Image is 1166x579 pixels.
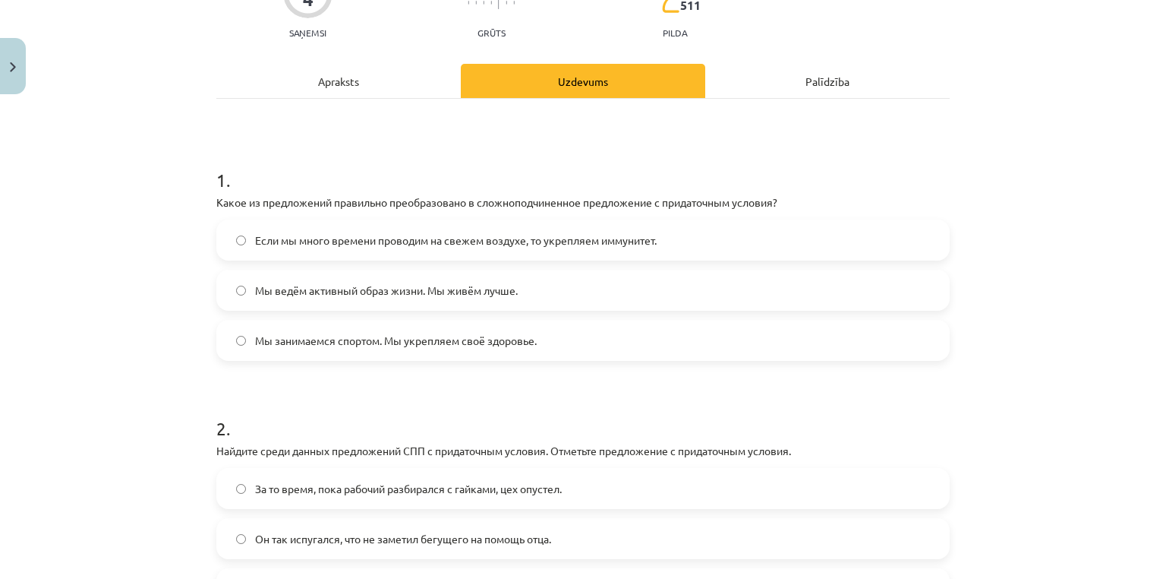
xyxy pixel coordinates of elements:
[283,27,332,38] p: Saņemsi
[255,333,537,349] span: Мы занимаемся спортом. Мы укрепляем своё здоровье.
[236,336,246,346] input: Мы занимаемся спортом. Мы укрепляем своё здоровье.
[255,233,657,248] span: Если мы много времени проводим на свежем воздухе, то укрепляем иммунитет.
[236,484,246,494] input: За то время, пока рабочий разбирался с гайками, цех опустел.
[10,62,16,72] img: icon-close-lesson-0947bae3869378f0d4975bcd49f059093ad1ed9edebbc8119c70593378902aed.svg
[216,143,950,190] h1: 1 .
[513,1,515,5] img: icon-short-line-57e1e144782c952c97e751825c79c345078a6d821885a25fce030b3d8c18986b.svg
[705,64,950,98] div: Palīdzība
[490,1,492,5] img: icon-short-line-57e1e144782c952c97e751825c79c345078a6d821885a25fce030b3d8c18986b.svg
[461,64,705,98] div: Uzdevums
[236,534,246,544] input: Он так испугался, что не заметил бегущего на помощь отца.
[216,391,950,438] h1: 2 .
[468,1,469,5] img: icon-short-line-57e1e144782c952c97e751825c79c345078a6d821885a25fce030b3d8c18986b.svg
[483,1,484,5] img: icon-short-line-57e1e144782c952c97e751825c79c345078a6d821885a25fce030b3d8c18986b.svg
[663,27,687,38] p: pilda
[216,195,950,210] p: Какое из предложений правильно преобразовано в сложноподчиненное предложение с придаточным условия?
[255,283,518,299] span: Мы ведём активный образ жизни. Мы живём лучше.
[477,27,506,38] p: Grūts
[506,1,507,5] img: icon-short-line-57e1e144782c952c97e751825c79c345078a6d821885a25fce030b3d8c18986b.svg
[236,236,246,245] input: Если мы много времени проводим на свежем воздухе, то укрепляем иммунитет.
[216,64,461,98] div: Apraksts
[475,1,477,5] img: icon-short-line-57e1e144782c952c97e751825c79c345078a6d821885a25fce030b3d8c18986b.svg
[236,286,246,296] input: Мы ведём активный образ жизни. Мы живём лучше.
[216,443,950,459] p: Найдите среди данных предложений СПП с придаточным условия. Отметьте предложение с придаточным ус...
[255,481,562,497] span: За то время, пока рабочий разбирался с гайками, цех опустел.
[255,531,551,547] span: Он так испугался, что не заметил бегущего на помощь отца.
